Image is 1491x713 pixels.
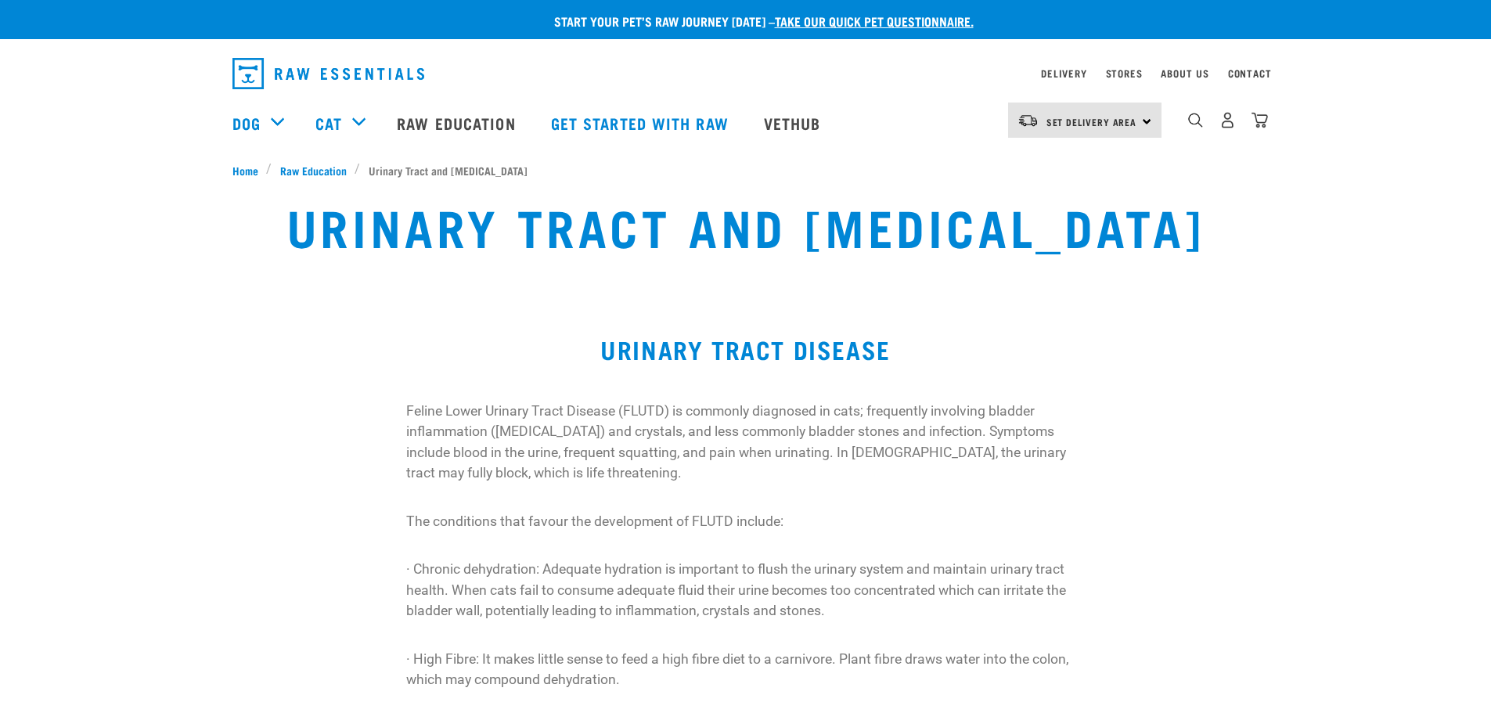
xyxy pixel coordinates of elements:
p: · High Fibre: It makes little sense to feed a high fibre diet to a carnivore. Plant fibre draws w... [406,649,1085,690]
p: The conditions that favour the development of FLUTD include: [406,511,1085,531]
h1: Urinary Tract and [MEDICAL_DATA] [286,197,1205,254]
p: Feline Lower Urinary Tract Disease (FLUTD) is commonly diagnosed in cats; frequently involving bl... [406,401,1085,484]
img: van-moving.png [1017,113,1039,128]
a: About Us [1161,70,1208,76]
img: home-icon@2x.png [1252,112,1268,128]
a: Dog [232,111,261,135]
a: Raw Education [381,92,535,154]
a: Home [232,162,267,178]
img: Raw Essentials Logo [232,58,424,89]
nav: breadcrumbs [232,162,1259,178]
span: Home [232,162,258,178]
span: Raw Education [280,162,347,178]
a: Vethub [748,92,841,154]
nav: dropdown navigation [220,52,1272,95]
p: · Chronic dehydration: Adequate hydration is important to flush the urinary system and maintain u... [406,559,1085,621]
h2: URINARY TRACT DISEASE [232,335,1259,363]
a: Cat [315,111,342,135]
a: Get started with Raw [535,92,748,154]
a: Raw Education [272,162,355,178]
img: user.png [1219,112,1236,128]
a: Delivery [1041,70,1086,76]
img: home-icon-1@2x.png [1188,113,1203,128]
span: Set Delivery Area [1046,119,1137,124]
a: Contact [1228,70,1272,76]
a: Stores [1106,70,1143,76]
a: take our quick pet questionnaire. [775,17,974,24]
